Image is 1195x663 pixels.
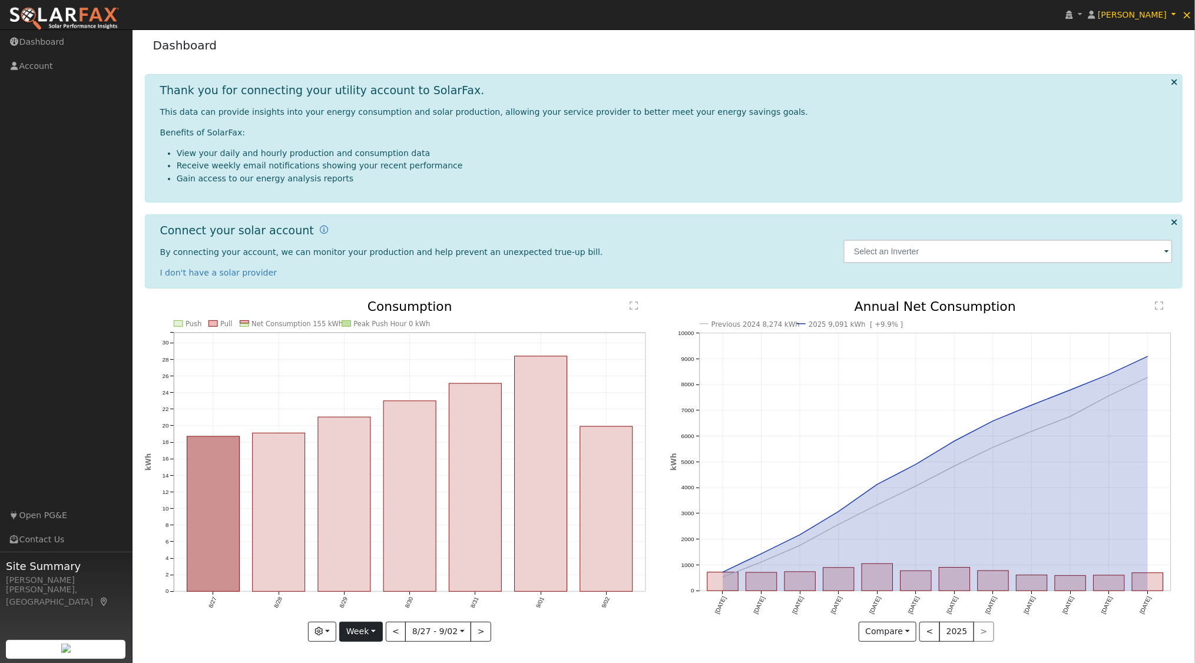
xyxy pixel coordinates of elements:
text: Push [186,320,201,328]
text: 30 [162,339,168,346]
circle: onclick="" [991,419,995,423]
text: [DATE] [984,595,998,615]
text: [DATE] [907,595,921,615]
circle: onclick="" [797,533,802,538]
text: 18 [162,439,168,446]
text: 9/02 [601,596,611,609]
rect: onclick="" [318,417,370,591]
text: 24 [162,389,168,396]
text: 7000 [681,407,694,413]
li: Gain access to our energy analysis reports [177,173,1173,185]
circle: onclick="" [1030,429,1034,434]
text: 2 [165,572,168,578]
span: × [1182,8,1192,22]
circle: onclick="" [991,445,995,450]
text: [DATE] [1023,595,1037,615]
circle: onclick="" [1030,403,1034,407]
text: 1000 [681,562,694,568]
span: This data can provide insights into your energy consumption and solar production, allowing your s... [160,107,808,117]
li: Receive weekly email notifications showing your recent performance [177,160,1173,172]
text: Previous 2024 8,274 kWh [711,320,800,329]
text: 10 [162,505,168,512]
text: kWh [144,453,152,470]
text: 5000 [681,459,694,465]
input: Select an Inverter [843,240,1173,263]
text: [DATE] [868,595,882,615]
rect: onclick="" [383,401,436,592]
text: 4000 [681,485,694,491]
rect: onclick="" [1055,576,1087,591]
text: Annual Net Consumption [855,299,1017,314]
rect: onclick="" [1094,575,1125,591]
text: [DATE] [791,595,805,615]
text: 22 [162,406,168,412]
circle: onclick="" [1146,354,1150,359]
text: [DATE] [714,595,727,615]
circle: onclick="" [1068,387,1073,392]
text: 14 [162,472,168,479]
rect: onclick="" [515,356,567,592]
text: [DATE] [1100,595,1114,615]
text: Pull [220,320,233,328]
text: [DATE] [1139,595,1153,615]
circle: onclick="" [875,482,880,487]
circle: onclick="" [759,560,764,565]
rect: onclick="" [746,573,777,591]
circle: onclick="" [875,503,880,508]
rect: onclick="" [580,426,633,592]
text: 8 [165,522,169,528]
button: 2025 [939,622,974,642]
text: 8000 [681,381,694,387]
rect: onclick="" [1017,575,1048,591]
text: [DATE] [946,595,959,615]
span: Site Summary [6,558,126,574]
rect: onclick="" [187,436,239,592]
rect: onclick="" [862,564,893,591]
p: Benefits of SolarFax: [160,127,1173,139]
rect: onclick="" [901,571,932,591]
text: kWh [670,453,678,471]
circle: onclick="" [720,570,725,575]
text: 20 [162,422,168,429]
text: 9000 [681,356,694,362]
circle: onclick="" [797,543,802,548]
text: 4 [165,555,169,562]
text: 9/01 [535,596,545,609]
rect: onclick="" [939,568,971,591]
h1: Connect your solar account [160,224,314,237]
text: 16 [162,456,168,462]
img: SolarFax [9,6,120,31]
text: 8/31 [469,596,480,609]
span: [PERSON_NAME] [1098,10,1167,19]
rect: onclick="" [784,572,816,591]
rect: onclick="" [1133,573,1164,591]
circle: onclick="" [1146,375,1150,380]
text: 6000 [681,433,694,439]
circle: onclick="" [1107,393,1111,398]
text:  [1155,301,1163,310]
text: [DATE] [752,595,766,615]
button: > [471,622,491,642]
text: Consumption [368,299,452,314]
circle: onclick="" [759,552,764,556]
button: < [919,622,940,642]
text: 26 [162,373,168,379]
text: 2000 [681,536,694,542]
img: retrieve [61,644,71,653]
circle: onclick="" [1068,414,1073,419]
button: 8/27 - 9/02 [405,622,471,642]
text:  [630,301,638,310]
circle: onclick="" [836,522,841,527]
button: < [386,622,406,642]
text: 0 [165,588,169,595]
text: 0 [691,588,694,594]
circle: onclick="" [913,462,918,467]
rect: onclick="" [707,572,739,591]
a: I don't have a solar provider [160,268,277,277]
span: By connecting your account, we can monitor your production and help prevent an unexpected true-up... [160,247,603,257]
rect: onclick="" [823,568,855,591]
circle: onclick="" [913,484,918,489]
div: [PERSON_NAME] [6,574,126,586]
circle: onclick="" [952,439,957,443]
button: Compare [859,622,917,642]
